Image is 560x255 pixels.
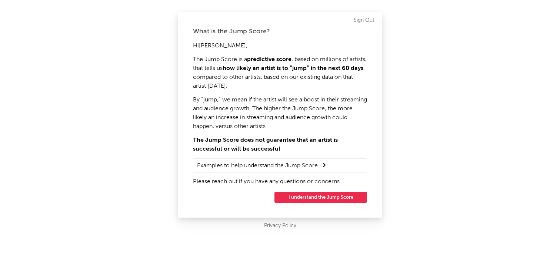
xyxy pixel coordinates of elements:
summary: Examples to help understand the Jump Score [197,161,363,170]
a: Privacy Policy [264,221,296,231]
p: Hi [PERSON_NAME] , [193,41,367,50]
p: By “jump,” we mean if the artist will see a boost in their streaming and audience growth. The hig... [193,95,367,131]
strong: how likely an artist is to “jump” in the next 60 days [223,66,363,71]
div: What is the Jump Score? [193,27,367,36]
strong: predictive score [247,57,291,63]
strong: The Jump Score does not guarantee that an artist is successful or will be successful [193,137,338,152]
button: I understand the Jump Score [274,192,367,203]
p: Please reach out if you have any questions or concerns. [193,177,367,186]
p: The Jump Score is a , based on millions of artists, that tells us , compared to other artists, ba... [193,55,367,91]
a: Sign Out [354,16,374,25]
